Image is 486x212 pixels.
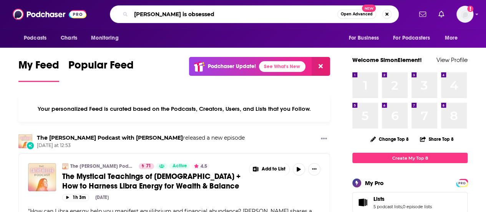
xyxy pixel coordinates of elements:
[86,31,128,45] button: open menu
[348,33,379,43] span: For Business
[355,197,370,208] a: Lists
[420,132,454,147] button: Share Top 8
[366,134,413,144] button: Change Top 8
[24,33,46,43] span: Podcasts
[110,5,399,23] div: Search podcasts, credits, & more...
[131,8,337,20] input: Search podcasts, credits, & more...
[262,166,285,172] span: Add to List
[318,134,330,144] button: Show More Button
[62,163,68,169] img: The Cathy Heller Podcast with Cathy Heller
[457,180,466,186] span: PRO
[62,172,241,191] span: The Mystical Teachings of [DEMOGRAPHIC_DATA] + How to Harness Libra Energy for Wealth & Balance
[467,6,473,12] svg: Add a profile image
[341,12,373,16] span: Open Advanced
[393,33,430,43] span: For Podcasters
[362,5,376,12] span: New
[56,31,82,45] a: Charts
[365,179,384,187] div: My Pro
[192,163,209,169] button: 4.5
[70,163,134,169] a: The [PERSON_NAME] Podcast with [PERSON_NAME]
[208,63,256,70] p: Podchaser Update!
[91,33,118,43] span: Monitoring
[62,172,244,191] a: The Mystical Teachings of [DEMOGRAPHIC_DATA] + How to Harness Libra Energy for Wealth & Balance
[388,31,441,45] button: open menu
[456,6,473,23] img: User Profile
[26,141,35,150] div: New Episode
[259,61,305,72] a: See What's New
[95,195,109,200] div: [DATE]
[352,56,422,63] a: Welcome SimonElement!
[61,33,77,43] span: Charts
[436,56,468,63] a: View Profile
[18,96,330,122] div: Your personalized Feed is curated based on the Podcasts, Creators, Users, and Lists that you Follow.
[18,31,56,45] button: open menu
[249,163,289,175] button: Show More Button
[62,194,89,201] button: 1h 3m
[373,195,385,202] span: Lists
[373,195,432,202] a: Lists
[146,162,151,170] span: 71
[456,6,473,23] span: Logged in as SimonElement
[337,10,376,19] button: Open AdvancedNew
[435,8,447,21] a: Show notifications dropdown
[139,163,154,169] a: 71
[445,33,458,43] span: More
[68,58,134,76] span: Popular Feed
[68,58,134,82] a: Popular Feed
[416,8,429,21] a: Show notifications dropdown
[402,204,403,209] span: ,
[18,58,59,82] a: My Feed
[37,142,245,149] span: [DATE] at 12:53
[373,204,402,209] a: 5 podcast lists
[13,7,86,22] img: Podchaser - Follow, Share and Rate Podcasts
[403,204,432,209] a: 0 episode lists
[37,134,183,141] a: The Cathy Heller Podcast with Cathy Heller
[18,134,32,148] img: The Cathy Heller Podcast with Cathy Heller
[169,163,190,169] a: Active
[352,153,468,163] a: Create My Top 8
[18,58,59,76] span: My Feed
[440,31,468,45] button: open menu
[172,162,187,170] span: Active
[308,163,320,175] button: Show More Button
[28,163,56,191] img: The Mystical Teachings of Kabbalah + How to Harness Libra Energy for Wealth & Balance
[343,31,388,45] button: open menu
[37,134,245,142] h3: released a new episode
[456,6,473,23] button: Show profile menu
[457,180,466,185] a: PRO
